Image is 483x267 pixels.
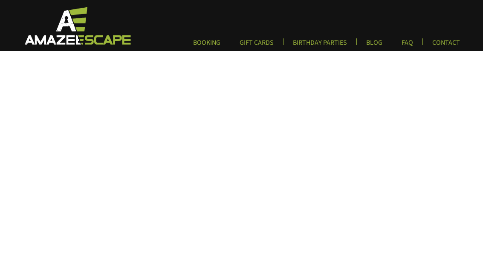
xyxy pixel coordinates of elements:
[14,6,140,45] img: Escape Room Game in Boston Area
[286,38,354,52] a: BIRTHDAY PARTIES
[395,38,420,52] a: FAQ
[359,38,389,52] a: BLOG
[425,38,467,52] a: CONTACT
[233,38,281,52] a: GIFT CARDS
[186,38,227,52] a: BOOKING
